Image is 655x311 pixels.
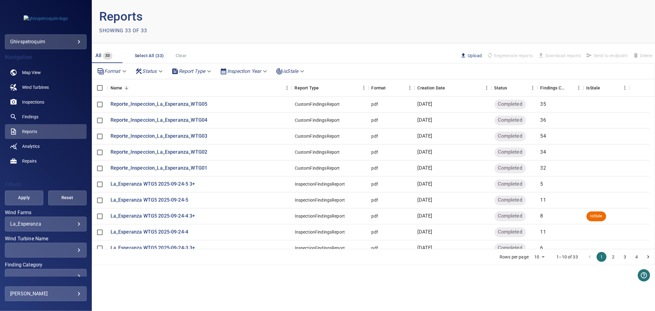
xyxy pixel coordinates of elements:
p: 36 [540,117,546,124]
button: Upload [458,50,484,61]
div: Report Type [295,79,319,96]
div: pdf [372,229,378,235]
div: isStale [273,66,308,77]
p: 8 [540,213,543,220]
div: pdf [372,133,378,139]
div: pdf [372,101,378,107]
button: Sort [319,84,327,92]
span: Apply [13,194,36,202]
button: Menu [283,83,292,93]
a: La_Esperanza WTG5 2025-09-24-3 3+ [111,245,195,252]
p: Reporte_Inspeccion_La_Esperanza_WTG02 [111,149,208,156]
img: ghivspetroquim-logo [24,15,68,22]
button: Menu [405,83,415,93]
div: Format [372,79,386,96]
div: Report Type [292,79,368,96]
div: Findings in the reports are outdated due to being updated or removed. IsStale reports do not repr... [587,79,600,96]
p: [DATE] [418,149,432,156]
div: Status [494,79,507,96]
span: Inspections [22,99,44,105]
button: Menu [482,83,491,93]
div: pdf [372,181,378,187]
span: Findings [22,114,38,120]
a: map noActive [5,65,87,80]
span: Completed [494,165,526,172]
p: 11 [540,197,546,204]
div: CustomFindingsReport [295,101,340,107]
p: 11 [540,229,546,236]
a: inspections noActive [5,95,87,109]
div: InspectionFindingsReport [295,229,345,235]
p: [DATE] [418,197,432,204]
p: Rows per page: [500,254,529,260]
div: InspectionFindingsReport [295,197,345,203]
div: pdf [372,165,378,171]
div: Wind Farms [5,217,87,231]
p: Showing 33 of 33 [99,27,147,34]
button: Menu [620,83,630,93]
em: Report Type [179,68,205,74]
button: Select All (33) [132,50,166,61]
div: Wind Turbine Name [5,243,87,258]
a: reports active [5,124,87,139]
span: Wind Turbines [22,84,49,90]
button: Go to page 3 [620,252,630,262]
span: Completed [494,213,526,220]
div: pdf [372,245,378,251]
span: Analytics [22,143,40,149]
a: Reporte_Inspeccion_La_Esperanza_WTG05 [111,101,208,108]
a: windturbines noActive [5,80,87,95]
p: [DATE] [418,117,432,124]
a: La_Esperanza WTG5 2025-09-24-4 3+ [111,213,195,220]
em: isStale [283,68,298,74]
button: Sort [566,84,574,92]
div: InspectionFindingsReport [295,181,345,187]
div: CustomFindingsReport [295,133,340,139]
div: 10 [532,253,547,262]
div: pdf [372,149,378,155]
div: Inspection Year [217,66,271,77]
button: Go to next page [643,252,653,262]
label: Finding Category [5,262,87,267]
span: Completed [494,101,526,108]
div: InspectionFindingsReport [295,213,345,219]
div: CustomFindingsReport [295,149,340,155]
p: 32 [540,165,546,172]
span: Completed [494,229,526,236]
div: Findings Count [540,79,566,96]
span: Completed [494,245,526,252]
p: 5 [540,181,543,188]
div: Format [95,66,130,77]
div: CustomFindingsReport [295,165,340,171]
p: 34 [540,149,546,156]
button: Go to page 2 [608,252,618,262]
p: La_Esperanza WTG5 2025-09-24-5 [111,197,189,204]
button: Menu [574,83,583,93]
span: isStale [587,213,606,219]
span: Completed [494,133,526,140]
span: All [96,53,102,58]
button: Sort [445,84,454,92]
p: Reporte_Inspeccion_La_Esperanza_WTG03 [111,133,208,140]
div: ghivspetroquim [10,37,81,47]
span: Upload [460,52,482,59]
a: La_Esperanza WTG5 2025-09-24-5 3+ [111,181,195,188]
div: pdf [372,197,378,203]
div: ghivspetroquim [5,34,87,49]
p: Reporte_Inspeccion_La_Esperanza_WTG04 [111,117,208,124]
span: Reports [22,128,37,135]
button: Sort [122,84,131,92]
nav: pagination navigation [584,252,654,262]
div: [PERSON_NAME] [10,289,81,299]
a: La_Esperanza WTG5 2025-09-24-4 [111,229,189,236]
a: Reporte_Inspeccion_La_Esperanza_WTG01 [111,165,208,172]
a: findings noActive [5,109,87,124]
span: Completed [494,181,526,188]
div: Status [491,79,537,96]
div: La_Esperanza [10,221,81,227]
